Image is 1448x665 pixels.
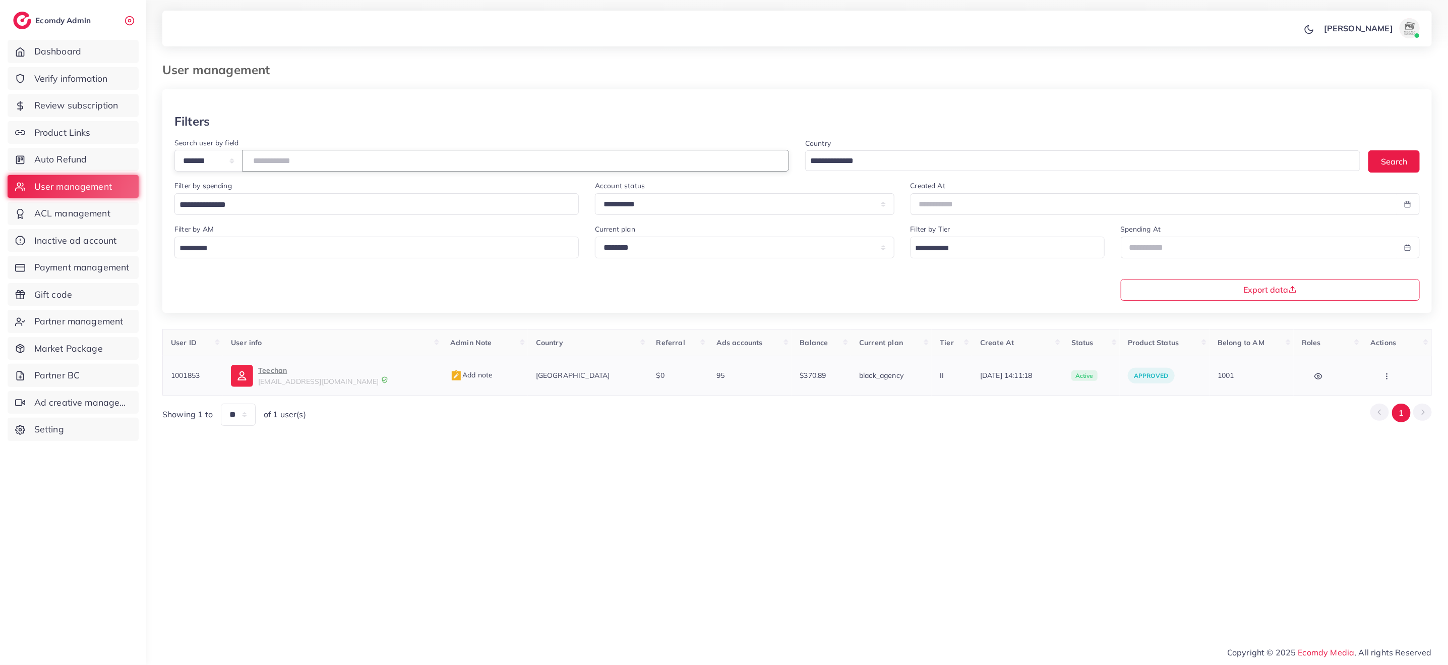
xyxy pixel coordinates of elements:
span: active [1071,370,1098,381]
span: User ID [171,338,197,347]
span: User info [231,338,262,347]
span: 95 [716,371,725,380]
span: Auto Refund [34,153,87,166]
img: admin_note.cdd0b510.svg [450,370,462,382]
div: Search for option [805,150,1360,171]
a: Setting [8,418,139,441]
a: Ad creative management [8,391,139,414]
span: 1001 [1218,371,1234,380]
span: Partner management [34,315,124,328]
span: 1001853 [171,371,200,380]
a: logoEcomdy Admin [13,12,93,29]
span: [EMAIL_ADDRESS][DOMAIN_NAME] [258,377,379,386]
span: Status [1071,338,1094,347]
label: Filter by Tier [911,224,950,234]
span: $0 [656,371,665,380]
span: Roles [1302,338,1321,347]
img: 9CAL8B2pu8EFxCJHYAAAAldEVYdGRhdGU6Y3JlYXRlADIwMjItMTItMDlUMDQ6NTg6MzkrMDA6MDBXSlgLAAAAJXRFWHRkYXR... [381,376,388,383]
div: Search for option [174,193,579,215]
span: Gift code [34,288,72,301]
span: Create At [980,338,1014,347]
span: approved [1134,372,1168,379]
input: Search for option [912,241,1092,256]
span: Review subscription [34,99,118,112]
span: Partner BC [34,369,80,382]
span: Country [536,338,563,347]
span: $370.89 [800,371,826,380]
span: ACL management [34,207,110,220]
span: Verify information [34,72,108,85]
label: Country [805,138,831,148]
span: Product Status [1128,338,1179,347]
span: Dashboard [34,45,81,58]
a: Product Links [8,121,139,144]
a: Verify information [8,67,139,90]
label: Current plan [595,224,635,234]
a: Ecomdy Media [1298,647,1355,657]
span: Export data [1244,286,1297,294]
input: Search for option [807,153,1347,169]
label: Created At [911,181,946,191]
a: Partner management [8,310,139,333]
input: Search for option [176,241,566,256]
span: Balance [800,338,828,347]
ul: Pagination [1370,404,1432,422]
span: Copyright © 2025 [1227,646,1432,658]
a: Gift code [8,283,139,306]
span: Admin Note [450,338,492,347]
span: Showing 1 to [162,409,213,420]
span: Payment management [34,261,130,274]
span: [DATE] 14:11:18 [980,370,1055,380]
a: Review subscription [8,94,139,117]
span: Tier [940,338,954,347]
label: Filter by AM [174,224,214,234]
span: Market Package [34,342,103,355]
a: Auto Refund [8,148,139,171]
span: black_agency [859,371,903,380]
label: Account status [595,181,645,191]
a: Market Package [8,337,139,360]
span: Inactive ad account [34,234,117,247]
a: User management [8,175,139,198]
label: Filter by spending [174,181,232,191]
img: ic-user-info.36bf1079.svg [231,365,253,387]
span: [GEOGRAPHIC_DATA] [536,371,610,380]
img: logo [13,12,31,29]
a: ACL management [8,202,139,225]
h2: Ecomdy Admin [35,16,93,25]
a: Payment management [8,256,139,279]
a: Dashboard [8,40,139,63]
span: Product Links [34,126,91,139]
span: Actions [1370,338,1396,347]
button: Search [1368,150,1420,172]
p: [PERSON_NAME] [1324,22,1393,34]
a: Teechan[EMAIL_ADDRESS][DOMAIN_NAME] [231,364,434,386]
label: Spending At [1121,224,1161,234]
span: , All rights Reserved [1355,646,1432,658]
h3: User management [162,63,278,77]
span: Ad creative management [34,396,131,409]
img: avatar [1400,18,1420,38]
a: Inactive ad account [8,229,139,252]
div: Search for option [174,237,579,258]
button: Export data [1121,279,1420,301]
span: User management [34,180,112,193]
span: of 1 user(s) [264,409,306,420]
span: Ads accounts [716,338,763,347]
span: Referral [656,338,685,347]
a: [PERSON_NAME]avatar [1318,18,1424,38]
span: Current plan [859,338,903,347]
span: Add note [450,370,493,379]
span: Belong to AM [1218,338,1264,347]
label: Search user by field [174,138,238,148]
div: Search for option [911,237,1105,258]
a: Partner BC [8,364,139,387]
input: Search for option [176,197,566,213]
h3: Filters [174,114,210,129]
button: Go to page 1 [1392,404,1411,422]
p: Teechan [258,364,379,376]
span: II [940,371,944,380]
span: Setting [34,423,64,436]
